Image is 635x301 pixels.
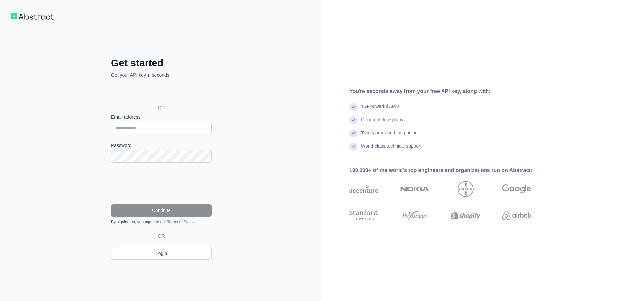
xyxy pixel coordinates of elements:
iframe: reCAPTCHA [111,170,212,196]
div: By signing up, you agree to our . [111,219,212,225]
div: 15+ powerful API's [361,103,400,116]
span: OR [155,233,168,239]
img: check mark [349,103,357,111]
div: Generous free plans [361,116,403,130]
img: nokia [400,181,429,197]
iframe: Sign in with Google Button [108,86,214,100]
img: accenture [349,181,378,197]
label: Password [111,142,212,149]
label: Email address [111,114,212,120]
img: airbnb [502,208,531,223]
img: payoneer [400,208,429,223]
div: 100,000+ of the world's top engineers and organizations run on Abstract: [349,167,552,174]
img: shopify [451,208,480,223]
div: You're seconds away from your free API key, along with: [349,87,552,95]
img: Workflow [11,13,54,20]
button: Continue [111,204,212,217]
div: World-class technical support [361,143,422,156]
img: bayer [458,181,474,197]
h2: Get started [111,57,212,69]
p: Get your API key in seconds [111,72,212,78]
span: OR [153,104,170,111]
div: Transparent and fair pricing [361,130,418,143]
img: google [502,181,531,197]
img: check mark [349,116,357,124]
a: Login [111,247,212,260]
img: check mark [349,130,357,137]
img: stanford university [349,208,378,223]
img: check mark [349,143,357,151]
a: Terms of Service [167,220,196,224]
